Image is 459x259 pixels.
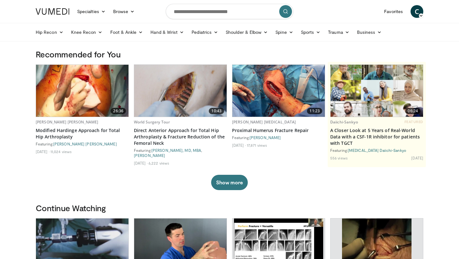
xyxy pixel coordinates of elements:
[36,8,69,15] img: VuMedi Logo
[272,26,297,39] a: Spine
[330,148,423,153] div: Featuring:
[330,119,358,125] a: Daiichi-Sankyo
[324,26,353,39] a: Trauma
[331,65,423,117] a: 06:24
[36,119,98,125] a: [PERSON_NAME] [PERSON_NAME]
[247,143,267,148] li: 17,871 views
[232,143,246,148] li: [DATE]
[331,65,423,117] img: 93c22cae-14d1-47f0-9e4a-a244e824b022.png.620x360_q85_upscale.jpg
[250,135,281,140] a: [PERSON_NAME]
[32,26,67,39] a: Hip Recon
[151,148,201,152] a: [PERSON_NAME], MD, MBA
[166,4,293,19] input: Search topics, interventions
[67,26,106,39] a: Knee Recon
[36,65,128,117] a: 26:36
[73,5,109,18] a: Specialties
[307,108,322,114] span: 11:23
[147,26,188,39] a: Hand & Wrist
[134,153,165,158] a: [PERSON_NAME]
[209,108,224,114] span: 10:43
[232,119,296,125] a: [PERSON_NAME] [MEDICAL_DATA]
[149,160,169,166] li: 6,222 views
[188,26,222,39] a: Pediatrics
[405,108,420,114] span: 06:24
[53,142,117,146] a: [PERSON_NAME] [PERSON_NAME]
[36,65,128,117] img: e4f4e4a0-26bd-4e35-9fbb-bdfac94fc0d8.620x360_q85_upscale.jpg
[404,120,423,124] span: FEATURED
[36,127,129,140] a: Modified Hardinge Approach for Total Hip Arthroplasty
[353,26,386,39] a: Business
[111,108,126,114] span: 26:36
[50,149,72,154] li: 11,024 views
[36,141,129,146] div: Featuring:
[222,26,272,39] a: Shoulder & Elbow
[411,5,423,18] a: C
[36,203,423,213] h3: Continue Watching
[348,148,406,152] a: [MEDICAL_DATA] Daiichi-Sankyo
[109,5,139,18] a: Browse
[232,127,325,134] a: Proximal Humerus Fracture Repair
[330,127,423,146] a: A Closer Look at 5 Years of Real-World Data with a CSF-1R inhibitor for patients with TGCT
[36,49,423,59] h3: Recommended for You
[330,155,348,160] li: 556 views
[411,155,423,160] li: [DATE]
[134,148,227,158] div: Featuring: ,
[232,65,325,117] img: 942ab6a0-b2b1-454f-86f4-6c6fa0cc43bd.620x360_q85_upscale.jpg
[106,26,147,39] a: Foot & Ankle
[134,65,227,117] a: 10:43
[134,160,148,166] li: [DATE]
[134,65,227,117] img: 1b49c4dc-6725-42ca-b2d9-db8c5331b74b.620x360_q85_upscale.jpg
[36,149,49,154] li: [DATE]
[297,26,324,39] a: Sports
[134,119,170,125] a: World Surgery Tour
[232,65,325,117] a: 11:23
[232,135,325,140] div: Featuring:
[380,5,407,18] a: Favorites
[211,175,248,190] button: Show more
[134,127,227,146] a: Direct Anterior Approach for Total Hip Arthroplasty & Fracture Reduction of the Femoral Neck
